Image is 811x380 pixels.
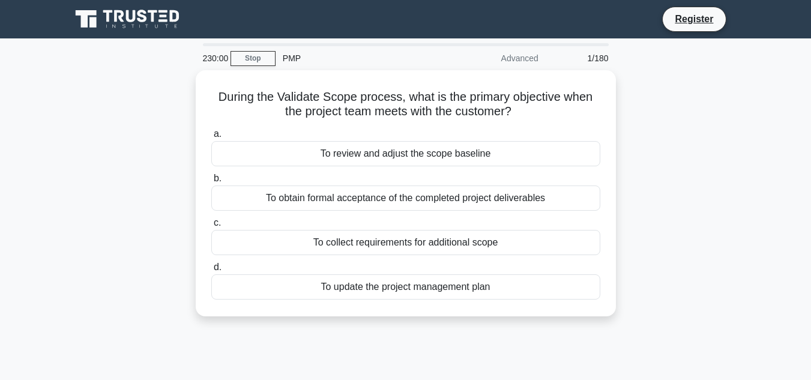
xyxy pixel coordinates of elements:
[211,230,600,255] div: To collect requirements for additional scope
[214,128,222,139] span: a.
[211,141,600,166] div: To review and adjust the scope baseline
[214,262,222,272] span: d.
[441,46,546,70] div: Advanced
[214,217,221,228] span: c.
[211,185,600,211] div: To obtain formal acceptance of the completed project deliverables
[231,51,276,66] a: Stop
[276,46,441,70] div: PMP
[546,46,616,70] div: 1/180
[668,11,720,26] a: Register
[211,274,600,300] div: To update the project management plan
[214,173,222,183] span: b.
[196,46,231,70] div: 230:00
[210,89,601,119] h5: During the Validate Scope process, what is the primary objective when the project team meets with...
